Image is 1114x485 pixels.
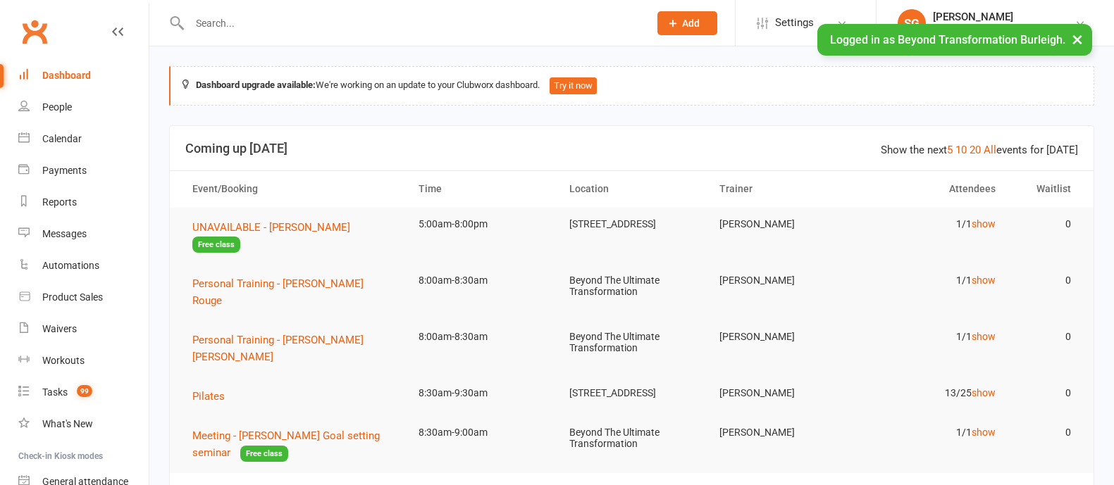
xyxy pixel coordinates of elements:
[240,446,288,462] span: Free class
[933,23,1075,36] div: Beyond Transformation Burleigh
[550,77,597,94] button: Try it now
[192,429,380,459] span: Meeting - [PERSON_NAME] Goal setting seminar
[192,388,235,405] button: Pilates
[18,123,149,155] a: Calendar
[1008,264,1084,297] td: 0
[42,70,91,81] div: Dashboard
[858,264,1008,297] td: 1/1
[192,332,393,365] button: Personal Training - [PERSON_NAME] [PERSON_NAME]
[707,320,858,353] td: [PERSON_NAME]
[192,237,240,253] span: Free class
[707,264,858,297] td: [PERSON_NAME]
[169,66,1094,106] div: We're working on an update to your Clubworx dashboard.
[18,408,149,440] a: What's New
[1008,171,1084,207] th: Waitlist
[185,13,639,33] input: Search...
[185,141,1078,156] h3: Coming up [DATE]
[406,264,557,297] td: 8:00am-8:30am
[17,14,52,49] a: Clubworx
[557,171,707,207] th: Location
[1008,208,1084,241] td: 0
[557,416,707,460] td: Beyond The Ultimate Transformation
[557,264,707,308] td: Beyond The Ultimate Transformation
[858,208,1008,241] td: 1/1
[775,7,814,39] span: Settings
[18,313,149,345] a: Waivers
[972,427,996,438] a: show
[192,427,393,462] button: Meeting - [PERSON_NAME] Goal setting seminarFree class
[196,80,316,90] strong: Dashboard upgrade available:
[42,355,85,366] div: Workouts
[972,331,996,342] a: show
[858,416,1008,449] td: 1/1
[406,208,557,241] td: 5:00am-8:00pm
[1008,416,1084,449] td: 0
[707,416,858,449] td: [PERSON_NAME]
[972,218,996,229] a: show
[970,144,981,156] a: 20
[18,282,149,313] a: Product Sales
[1008,377,1084,410] td: 0
[1008,320,1084,353] td: 0
[42,386,68,398] div: Tasks
[180,171,406,207] th: Event/Booking
[42,101,72,113] div: People
[18,250,149,282] a: Automations
[858,377,1008,410] td: 13/25
[682,18,700,29] span: Add
[77,385,92,397] span: 99
[42,323,77,334] div: Waivers
[192,219,393,253] button: UNAVAILABLE - [PERSON_NAME]Free class
[657,11,717,35] button: Add
[557,377,707,410] td: [STREET_ADDRESS]
[192,275,393,309] button: Personal Training - [PERSON_NAME] Rouge
[42,133,82,144] div: Calendar
[18,187,149,218] a: Reports
[830,33,1065,46] span: Logged in as Beyond Transformation Burleigh.
[972,275,996,286] a: show
[1065,24,1090,54] button: ×
[707,377,858,410] td: [PERSON_NAME]
[192,390,225,403] span: Pilates
[18,377,149,408] a: Tasks 99
[707,208,858,241] td: [PERSON_NAME]
[406,171,557,207] th: Time
[947,144,953,156] a: 5
[898,9,926,37] div: SG
[192,221,350,234] span: UNAVAILABLE - [PERSON_NAME]
[984,144,996,156] a: All
[18,60,149,92] a: Dashboard
[933,11,1075,23] div: [PERSON_NAME]
[406,377,557,410] td: 8:30am-9:30am
[192,277,364,307] span: Personal Training - [PERSON_NAME] Rouge
[18,155,149,187] a: Payments
[18,92,149,123] a: People
[707,171,858,207] th: Trainer
[42,418,93,429] div: What's New
[42,228,87,239] div: Messages
[406,416,557,449] td: 8:30am-9:00am
[557,320,707,365] td: Beyond The Ultimate Transformation
[18,218,149,250] a: Messages
[858,320,1008,353] td: 1/1
[42,260,99,271] div: Automations
[406,320,557,353] td: 8:00am-8:30am
[557,208,707,241] td: [STREET_ADDRESS]
[42,196,77,208] div: Reports
[192,334,364,363] span: Personal Training - [PERSON_NAME] [PERSON_NAME]
[972,387,996,398] a: show
[42,291,103,303] div: Product Sales
[18,345,149,377] a: Workouts
[881,141,1078,158] div: Show the next events for [DATE]
[42,165,87,176] div: Payments
[955,144,967,156] a: 10
[858,171,1008,207] th: Attendees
